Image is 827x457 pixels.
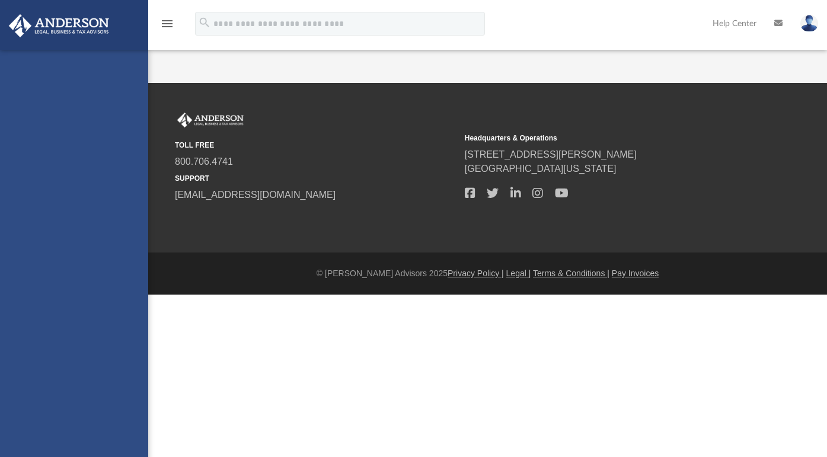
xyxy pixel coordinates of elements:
[800,15,818,32] img: User Pic
[160,17,174,31] i: menu
[198,16,211,29] i: search
[175,173,456,184] small: SUPPORT
[5,14,113,37] img: Anderson Advisors Platinum Portal
[148,267,827,280] div: © [PERSON_NAME] Advisors 2025
[175,140,456,151] small: TOLL FREE
[533,269,609,278] a: Terms & Conditions |
[175,190,336,200] a: [EMAIL_ADDRESS][DOMAIN_NAME]
[465,149,637,159] a: [STREET_ADDRESS][PERSON_NAME]
[465,133,746,143] small: Headquarters & Operations
[506,269,531,278] a: Legal |
[612,269,659,278] a: Pay Invoices
[175,156,233,167] a: 800.706.4741
[160,23,174,31] a: menu
[448,269,504,278] a: Privacy Policy |
[175,113,246,128] img: Anderson Advisors Platinum Portal
[465,164,617,174] a: [GEOGRAPHIC_DATA][US_STATE]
